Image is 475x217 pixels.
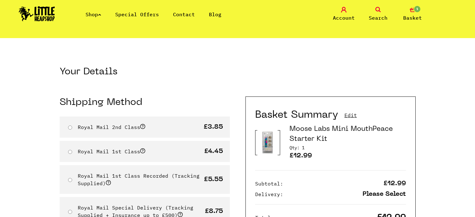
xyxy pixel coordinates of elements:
[204,148,223,155] p: £4.45
[209,11,221,17] a: Blog
[204,124,223,131] p: £3.85
[255,109,338,121] h2: Basket Summary
[204,176,223,183] p: £5.55
[363,191,406,198] p: Please Select
[173,11,195,17] a: Contact
[413,5,421,13] span: 1
[344,112,357,119] a: Edit
[205,208,223,215] p: £8.75
[60,97,230,109] h2: Shipping Method
[383,180,406,187] p: £12.99
[255,180,283,187] p: Subtotal:
[86,11,101,17] a: Shop
[78,124,145,130] label: Royal Mail 2nd Class
[78,148,145,155] label: Royal Mail 1st Class
[60,66,230,78] h2: Your Details
[78,173,200,186] label: Royal Mail 1st Class Recorded (Tracking Supplied)
[115,11,159,17] a: Special Offers
[403,14,422,22] span: Basket
[257,130,278,155] img: Product
[369,14,388,22] span: Search
[255,190,283,198] p: Delivery:
[333,14,355,22] span: Account
[19,6,55,21] img: Little Head Shop Logo
[289,124,406,144] h3: Moose Labs Mini MouthPeace Starter Kit
[289,153,406,161] p: £12.99
[289,145,304,150] span: Quantity
[397,7,428,22] a: 1 Basket
[363,7,394,22] a: Search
